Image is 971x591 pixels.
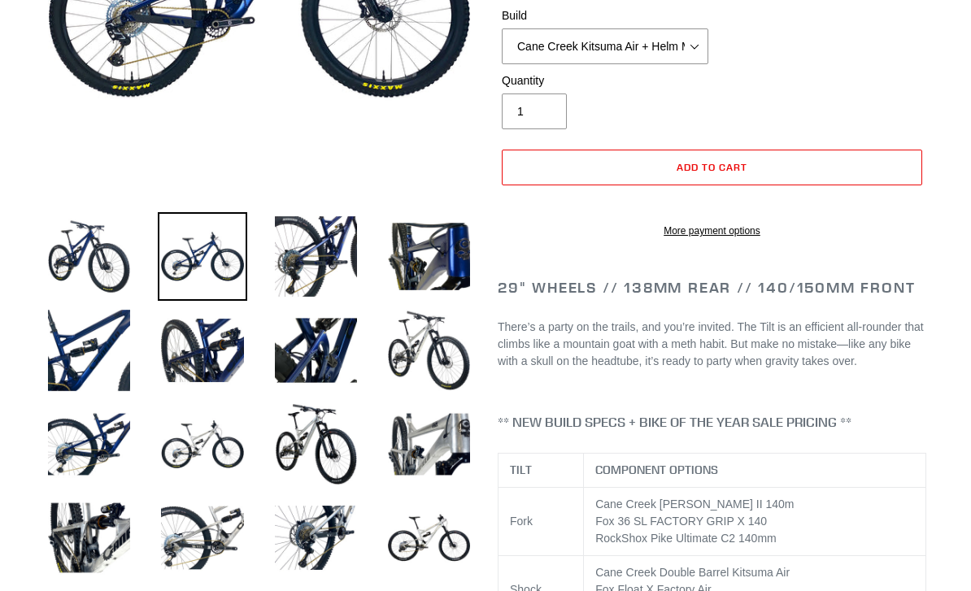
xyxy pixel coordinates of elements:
[385,306,473,394] img: Load image into Gallery viewer, TILT - Complete Bike
[499,453,584,487] th: TILT
[498,279,926,297] h2: 29" Wheels // 138mm Rear // 140/150mm Front
[498,319,926,370] p: There’s a party on the trails, and you’re invited. The Tilt is an efficient all-rounder that clim...
[45,212,133,301] img: Load image into Gallery viewer, TILT - Complete Bike
[502,7,708,24] label: Build
[677,161,747,173] span: Add to cart
[272,493,360,582] img: Load image into Gallery viewer, TILT - Complete Bike
[158,306,246,394] img: Load image into Gallery viewer, TILT - Complete Bike
[502,72,708,89] label: Quantity
[584,487,926,555] td: Cane Creek [PERSON_NAME] II 140m Fox 36 SL FACTORY GRIP X 140 RockShox Pike Ultimate C2 140mm
[158,400,246,489] img: Load image into Gallery viewer, TILT - Complete Bike
[385,212,473,301] img: Load image into Gallery viewer, TILT - Complete Bike
[502,224,922,238] a: More payment options
[272,306,360,394] img: Load image into Gallery viewer, TILT - Complete Bike
[499,487,584,555] td: Fork
[272,400,360,489] img: Load image into Gallery viewer, TILT - Complete Bike
[272,212,360,301] img: Load image into Gallery viewer, TILT - Complete Bike
[45,493,133,582] img: Load image into Gallery viewer, TILT - Complete Bike
[158,493,246,582] img: Load image into Gallery viewer, TILT - Complete Bike
[385,493,473,582] img: Load image into Gallery viewer, TILT - Complete Bike
[385,400,473,489] img: Load image into Gallery viewer, TILT - Complete Bike
[158,212,246,301] img: Load image into Gallery viewer, TILT - Complete Bike
[45,306,133,394] img: Load image into Gallery viewer, TILT - Complete Bike
[498,415,926,430] h4: ** NEW BUILD SPECS + BIKE OF THE YEAR SALE PRICING **
[502,150,922,185] button: Add to cart
[45,400,133,489] img: Load image into Gallery viewer, TILT - Complete Bike
[584,453,926,487] th: COMPONENT OPTIONS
